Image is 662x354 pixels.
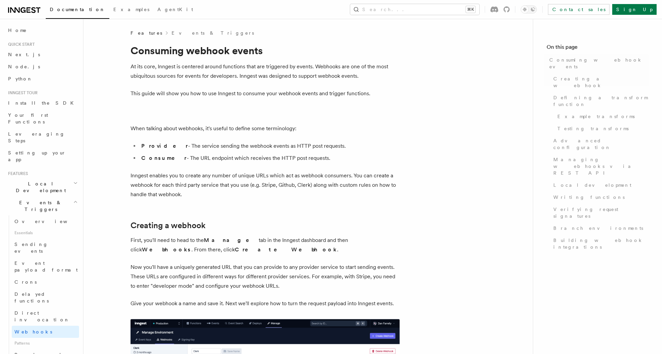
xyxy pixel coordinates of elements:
span: Home [8,27,27,34]
a: Direct invocation [12,307,79,326]
strong: Manage [204,237,259,243]
a: AgentKit [153,2,197,18]
strong: Consumer [141,155,187,161]
a: Writing functions [551,191,649,203]
span: Delayed functions [14,291,49,304]
p: Inngest enables you to create any number of unique URLs which act as webhook consumers. You can c... [131,171,400,199]
span: Setting up your app [8,150,66,162]
a: Setting up your app [5,147,79,166]
span: Defining a transform function [553,94,649,108]
span: Examples [113,7,149,12]
span: Local Development [5,180,73,194]
span: Direct invocation [14,310,70,322]
span: Overview [14,219,84,224]
p: First, you'll need to head to the tab in the Inngest dashboard and then click . From there, click . [131,236,400,254]
a: Event payload format [12,257,79,276]
span: Webhooks [14,329,52,334]
button: Search...⌘K [350,4,479,15]
button: Toggle dark mode [521,5,537,13]
a: Branch environments [551,222,649,234]
kbd: ⌘K [466,6,475,13]
li: - The service sending the webhook events as HTTP post requests. [139,141,400,151]
a: Testing transforms [555,122,649,135]
span: Local development [553,182,631,188]
a: Your first Functions [5,109,79,128]
span: Events & Triggers [5,199,73,213]
span: Consuming webhook events [549,57,649,70]
strong: Webhooks [142,246,191,253]
a: Consuming webhook events [547,54,649,73]
span: Branch environments [553,225,643,232]
a: Examples [109,2,153,18]
a: Managing webhooks via REST API [551,153,649,179]
p: At its core, Inngest is centered around functions that are triggered by events. Webhooks are one ... [131,62,400,81]
a: Documentation [46,2,109,19]
h4: On this page [547,43,649,54]
a: Python [5,73,79,85]
a: Install the SDK [5,97,79,109]
span: Leveraging Steps [8,131,65,143]
span: Managing webhooks via REST API [553,156,649,176]
a: Defining a transform function [551,92,649,110]
span: Creating a webhook [553,75,649,89]
span: Documentation [50,7,105,12]
span: Python [8,76,33,81]
p: When talking about webhooks, it's useful to define some terminology: [131,124,400,133]
a: Contact sales [548,4,610,15]
a: Overview [12,215,79,227]
a: Leveraging Steps [5,128,79,147]
strong: Provider [141,143,188,149]
a: Delayed functions [12,288,79,307]
a: Node.js [5,61,79,73]
p: Now you'll have a uniquely generated URL that you can provide to any provider service to start se... [131,262,400,291]
p: Give your webhook a name and save it. Next we'll explore how to turn the request payload into Inn... [131,299,400,308]
li: - The URL endpoint which receives the HTTP post requests. [139,153,400,163]
a: Webhooks [12,326,79,338]
span: Advanced configuration [553,137,649,151]
a: Verifying request signatures [551,203,649,222]
h1: Consuming webhook events [131,44,400,57]
span: Verifying request signatures [553,206,649,219]
a: Events & Triggers [172,30,254,36]
a: Next.js [5,48,79,61]
span: Patterns [12,338,79,349]
span: Writing functions [553,194,625,201]
button: Events & Triggers [5,197,79,215]
a: Local development [551,179,649,191]
span: Quick start [5,42,35,47]
a: Home [5,24,79,36]
span: Essentials [12,227,79,238]
a: Sign Up [612,4,657,15]
span: Your first Functions [8,112,48,125]
a: Crons [12,276,79,288]
span: Event payload format [14,260,78,273]
span: Features [5,171,28,176]
span: Node.js [8,64,40,69]
span: Example transforms [557,113,635,120]
span: Features [131,30,162,36]
span: Building webhook integrations [553,237,649,250]
span: AgentKit [157,7,193,12]
a: Example transforms [555,110,649,122]
span: Sending events [14,242,48,254]
span: Crons [14,279,37,285]
a: Creating a webhook [551,73,649,92]
a: Building webhook integrations [551,234,649,253]
a: Advanced configuration [551,135,649,153]
strong: Create Webhook [235,246,337,253]
span: Install the SDK [8,100,78,106]
a: Sending events [12,238,79,257]
span: Testing transforms [557,125,629,132]
p: This guide will show you how to use Inngest to consume your webhook events and trigger functions. [131,89,400,98]
button: Local Development [5,178,79,197]
span: Inngest tour [5,90,38,96]
span: Next.js [8,52,40,57]
a: Creating a webhook [131,221,206,230]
